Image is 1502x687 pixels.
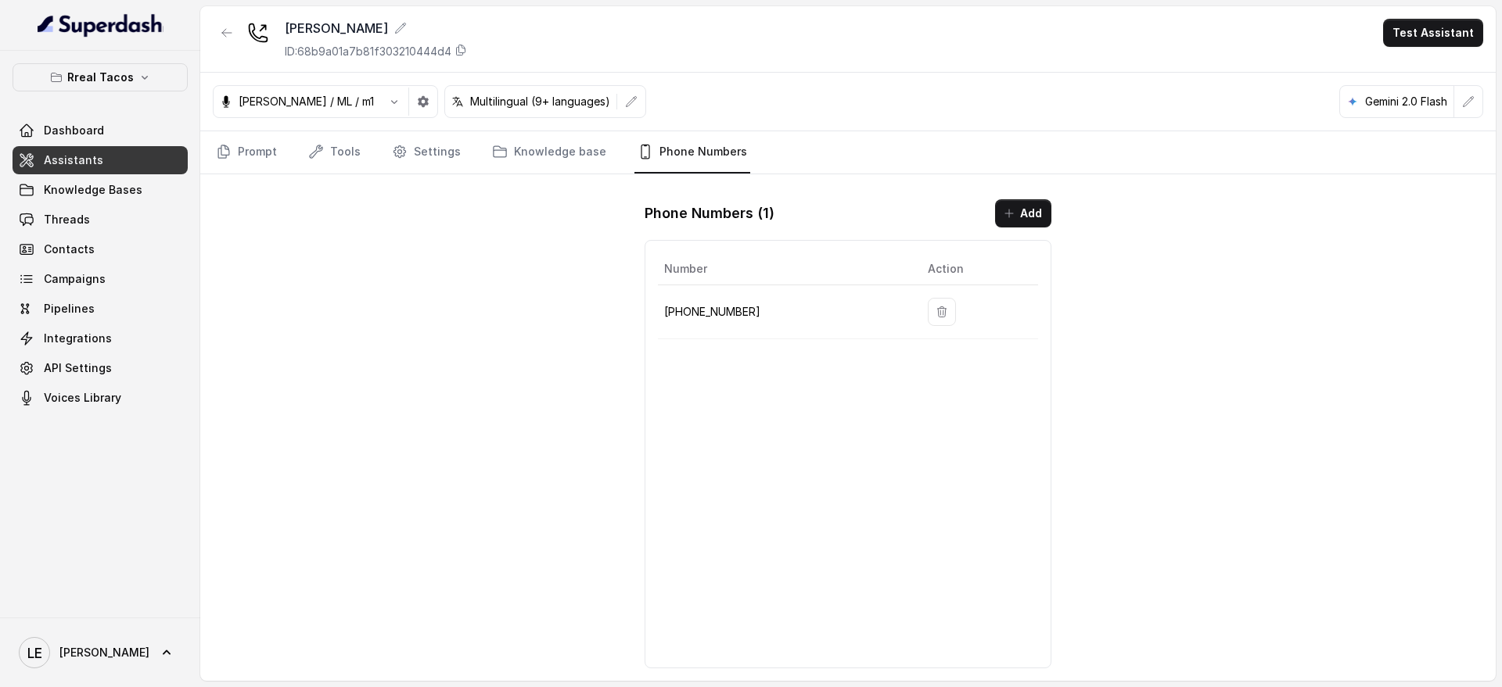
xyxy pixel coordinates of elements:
[995,199,1051,227] button: Add
[658,253,915,285] th: Number
[470,94,610,109] p: Multilingual (9+ languages)
[1346,95,1359,108] svg: google logo
[305,131,364,174] a: Tools
[44,242,95,257] span: Contacts
[13,116,188,145] a: Dashboard
[44,360,112,376] span: API Settings
[915,253,1038,285] th: Action
[13,295,188,323] a: Pipelines
[67,68,134,87] p: Rreal Tacos
[44,301,95,317] span: Pipelines
[44,331,112,346] span: Integrations
[13,265,188,293] a: Campaigns
[13,176,188,204] a: Knowledge Bases
[44,390,121,406] span: Voices Library
[13,63,188,91] button: Rreal Tacos
[389,131,464,174] a: Settings
[44,123,104,138] span: Dashboard
[27,645,42,661] text: LE
[213,131,1483,174] nav: Tabs
[489,131,609,174] a: Knowledge base
[13,384,188,412] a: Voices Library
[38,13,163,38] img: light.svg
[13,146,188,174] a: Assistants
[44,271,106,287] span: Campaigns
[634,131,750,174] a: Phone Numbers
[13,206,188,234] a: Threads
[213,131,280,174] a: Prompt
[13,354,188,382] a: API Settings
[13,631,188,674] a: [PERSON_NAME]
[13,235,188,263] a: Contacts
[239,94,374,109] p: [PERSON_NAME] / ML / m1
[1383,19,1483,47] button: Test Assistant
[645,201,774,226] h1: Phone Numbers ( 1 )
[1365,94,1447,109] p: Gemini 2.0 Flash
[13,324,188,352] a: Integrations
[44,182,142,198] span: Knowledge Bases
[664,302,903,321] p: [PHONE_NUMBER]
[285,19,467,38] div: [PERSON_NAME]
[44,152,103,168] span: Assistants
[285,44,451,59] p: ID: 68b9a01a7b81f303210444d4
[59,645,149,660] span: [PERSON_NAME]
[44,212,90,227] span: Threads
